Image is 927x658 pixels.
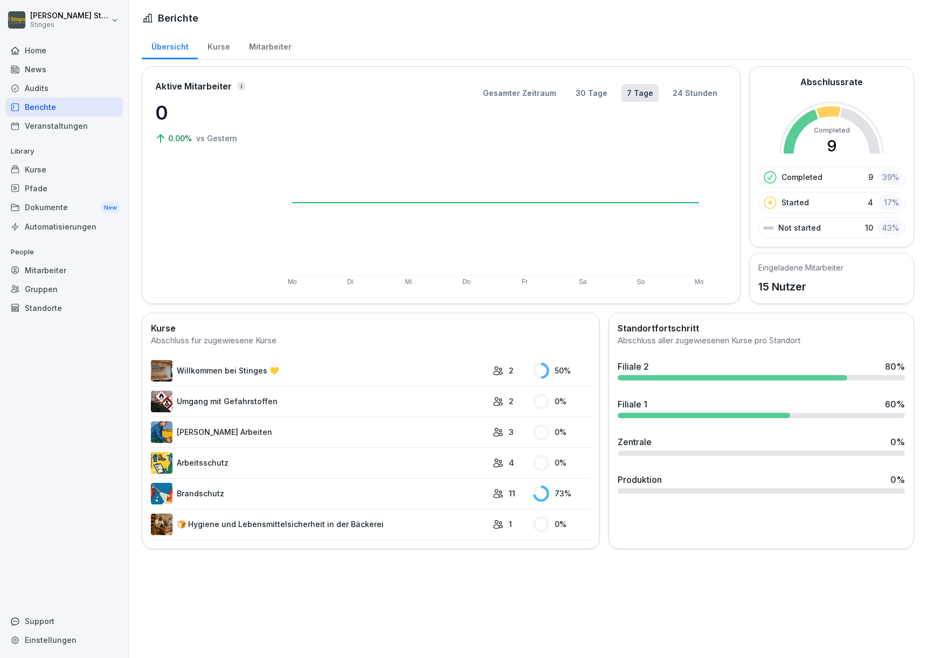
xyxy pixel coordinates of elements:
a: Automatisierungen [5,217,123,236]
a: Standorte [5,299,123,317]
div: 60 % [885,398,905,411]
a: Brandschutz [151,483,487,504]
a: Veranstaltungen [5,116,123,135]
p: Stinges [30,21,109,29]
text: Di [347,278,353,286]
button: Gesamter Zeitraum [478,84,562,102]
a: Pfade [5,179,123,198]
text: Fr [522,278,528,286]
p: 4 [868,197,873,208]
a: Einstellungen [5,631,123,649]
div: 43 % [878,220,902,236]
a: Mitarbeiter [239,32,301,59]
div: New [101,202,120,214]
div: 0 % [533,424,591,440]
p: 10 [865,222,873,233]
div: Produktion [618,473,662,486]
a: Zentrale0% [613,431,909,460]
a: DokumenteNew [5,198,123,218]
text: Mi [405,278,412,286]
div: 0 % [890,435,905,448]
button: 7 Tage [621,84,659,102]
p: 1 [509,518,512,530]
img: rzlqabu9b59y0vc8vkzna8ro.png [151,514,172,535]
text: Mo [288,278,297,286]
a: Arbeitsschutz [151,452,487,474]
p: 0.00% [168,133,194,144]
div: Support [5,612,123,631]
text: Sa [579,278,587,286]
text: So [637,278,645,286]
text: Mo [695,278,704,286]
p: Not started [778,222,821,233]
button: 30 Tage [570,84,613,102]
div: 17 % [878,195,902,210]
div: 39 % [878,169,902,185]
p: [PERSON_NAME] Stinges [30,11,109,20]
p: People [5,244,123,261]
h2: Kurse [151,322,591,335]
button: 24 Stunden [667,84,723,102]
div: 50 % [533,363,591,379]
p: Started [781,197,809,208]
p: vs Gestern [196,133,237,144]
a: Kurse [5,160,123,179]
p: 3 [509,426,514,438]
p: Aktive Mitarbeiter [155,80,232,93]
div: Filiale 1 [618,398,647,411]
a: Audits [5,79,123,98]
a: News [5,60,123,79]
a: Filiale 280% [613,356,909,385]
div: Abschluss für zugewiesene Kurse [151,335,591,347]
p: 2 [509,365,514,376]
h5: Eingeladene Mitarbeiter [758,262,843,273]
p: 9 [868,171,873,183]
a: Mitarbeiter [5,261,123,280]
a: Kurse [198,32,239,59]
a: Produktion0% [613,469,909,498]
p: 15 Nutzer [758,279,843,295]
div: Filiale 2 [618,360,649,373]
p: Completed [781,171,822,183]
text: Do [462,278,471,286]
div: 0 % [533,516,591,532]
h1: Berichte [158,11,198,25]
div: Zentrale [618,435,652,448]
a: 🍞 Hygiene und Lebensmittelsicherheit in der Bäckerei [151,514,487,535]
p: 4 [509,457,514,468]
a: Übersicht [142,32,198,59]
img: bgsrfyvhdm6180ponve2jajk.png [151,452,172,474]
div: 0 % [533,455,591,471]
img: ns5fm27uu5em6705ixom0yjt.png [151,421,172,443]
div: 0 % [533,393,591,410]
img: b0iy7e1gfawqjs4nezxuanzk.png [151,483,172,504]
div: Abschluss aller zugewiesenen Kurse pro Standort [618,335,905,347]
a: Gruppen [5,280,123,299]
div: Dokumente [5,198,123,218]
p: 2 [509,396,514,407]
div: 80 % [885,360,905,373]
h2: Standortfortschritt [618,322,905,335]
p: Library [5,143,123,160]
p: 11 [509,488,515,499]
a: Filiale 160% [613,393,909,422]
div: Berichte [5,98,123,116]
h2: Abschlussrate [800,75,863,88]
div: 0 % [890,473,905,486]
p: 0 [155,98,263,127]
a: [PERSON_NAME] Arbeiten [151,421,487,443]
a: Umgang mit Gefahrstoffen [151,391,487,412]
